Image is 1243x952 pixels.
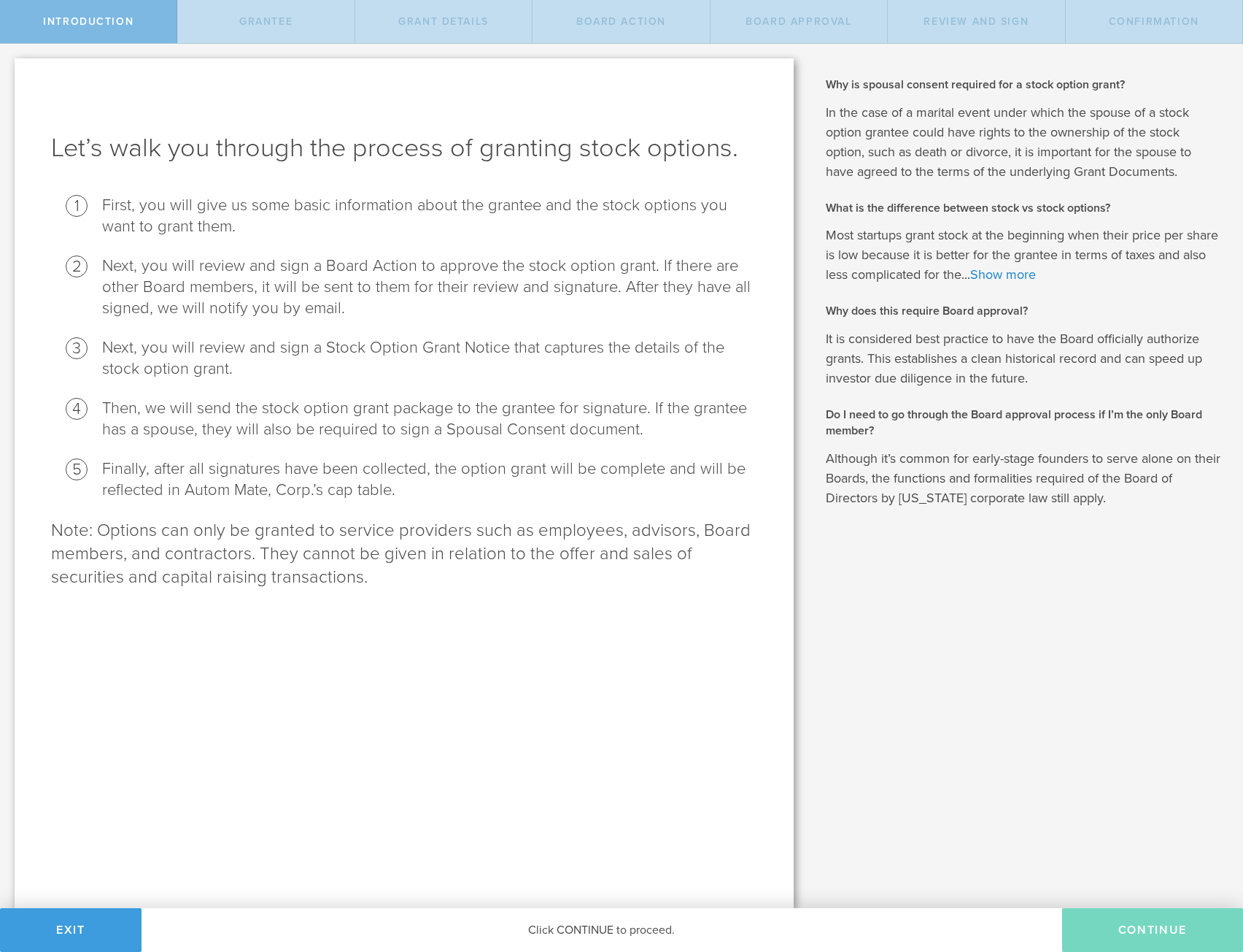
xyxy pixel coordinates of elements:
span: Board Action [576,15,666,28]
p: Although it’s common for early-stage founders to serve alone on their Boards, the functions and f... [826,449,1221,508]
li: Next, you will review and sign a Stock Option Grant Notice that captures the details of the stock... [102,337,757,380]
span: Review and Sign [923,15,1029,28]
span: Grantee [239,15,293,28]
h1: Let’s walk you through the process of granting stock options. [51,131,757,166]
span: Grant Details [398,15,489,28]
li: Then, we will send the stock option grant package to the grantee for signature. If the grantee ha... [102,398,757,440]
p: Most startups grant stock at the beginning when their price per share is low because it is better... [826,226,1221,285]
p: In the case of a marital event under which the spouse of a stock option grantee could have rights... [826,103,1221,182]
p: It is considered best practice to have the Board officially authorize grants. This establishes a ... [826,329,1221,388]
a: Show more [970,266,1036,283]
h2: What is the difference between stock vs stock options? [826,200,1221,216]
li: Finally, after all signatures have been collected, the option grant will be complete and will be ... [102,458,757,501]
h2: Why is spousal consent required for a stock option grant? [826,77,1221,93]
h2: Why does this require Board approval? [826,303,1221,319]
li: First, you will give us some basic information about the grantee and the stock options you want t... [102,195,757,237]
li: Next, you will review and sign a Board Action to approve the stock option grant. If there are oth... [102,256,757,319]
span: Confirmation [1109,15,1199,28]
button: Continue [1062,908,1243,952]
span: Board Approval [746,15,851,28]
div: Click CONTINUE to proceed. [142,908,1062,952]
p: Note: Options can only be granted to service providers such as employees, advisors, Board members... [51,519,757,589]
span: Introduction [43,15,133,28]
h2: Do I need to go through the Board approval process if I’m the only Board member? [826,407,1221,439]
